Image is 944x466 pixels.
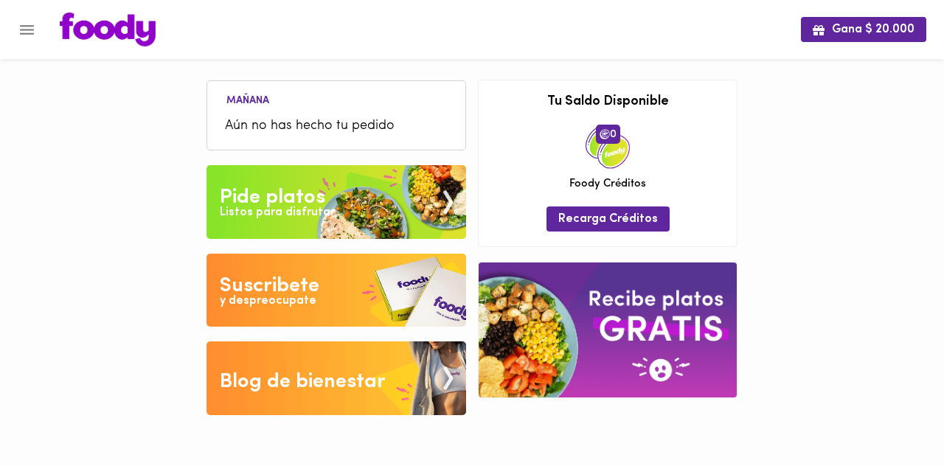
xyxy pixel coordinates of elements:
div: Suscribete [220,271,319,301]
span: Gana $ 20.000 [813,23,914,37]
span: 0 [596,125,620,144]
h3: Tu Saldo Disponible [490,95,726,110]
img: foody-creditos.png [600,129,610,139]
div: y despreocupate [220,293,316,310]
span: Aún no has hecho tu pedido [225,116,448,136]
button: Menu [9,12,45,48]
img: Pide un Platos [206,165,466,239]
iframe: Messagebird Livechat Widget [858,380,929,451]
img: Disfruta bajar de peso [206,254,466,327]
button: Recarga Créditos [546,206,670,231]
div: Listos para disfrutar [220,204,335,221]
div: Blog de bienestar [220,367,386,397]
span: Recarga Créditos [558,212,658,226]
li: Mañana [215,92,281,106]
img: logo.png [60,13,156,46]
img: referral-banner.png [479,262,737,397]
div: Pide platos [220,183,325,212]
span: Foody Créditos [569,176,646,192]
button: Gana $ 20.000 [801,17,926,41]
img: credits-package.png [586,125,630,169]
img: Blog de bienestar [206,341,466,415]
